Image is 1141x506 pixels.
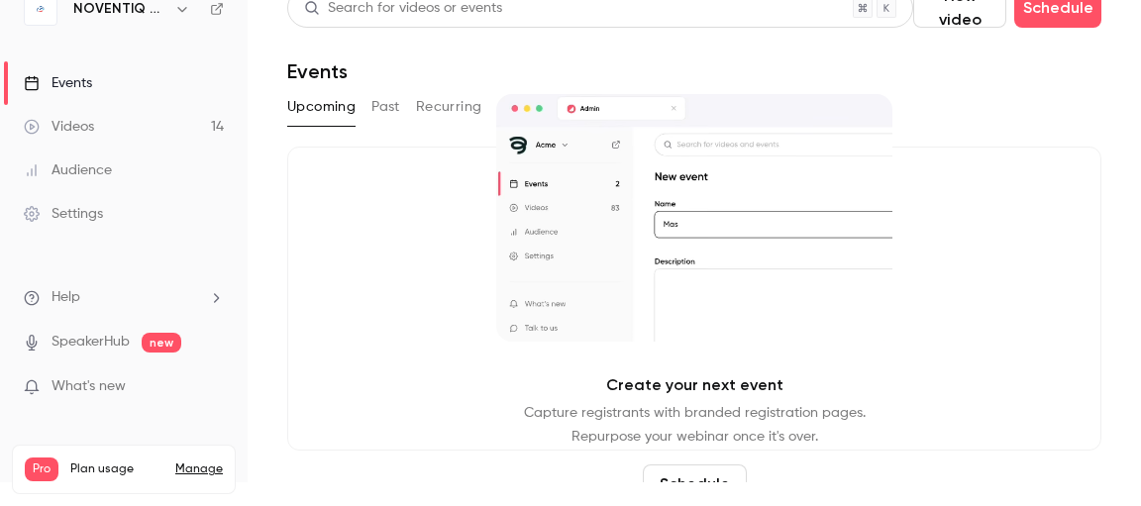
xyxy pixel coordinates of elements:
[371,91,400,123] button: Past
[24,204,103,224] div: Settings
[52,376,126,397] span: What's new
[287,59,348,83] h1: Events
[24,73,92,93] div: Events
[643,464,747,504] button: Schedule
[24,160,112,180] div: Audience
[175,461,223,477] a: Manage
[287,91,356,123] button: Upcoming
[142,333,181,353] span: new
[606,373,783,397] p: Create your next event
[52,332,130,353] a: SpeakerHub
[416,91,482,123] button: Recurring
[52,287,80,308] span: Help
[24,287,224,308] li: help-dropdown-opener
[24,117,94,137] div: Videos
[25,457,58,481] span: Pro
[524,401,866,449] p: Capture registrants with branded registration pages. Repurpose your webinar once it's over.
[70,461,163,477] span: Plan usage
[200,378,224,396] iframe: Noticeable Trigger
